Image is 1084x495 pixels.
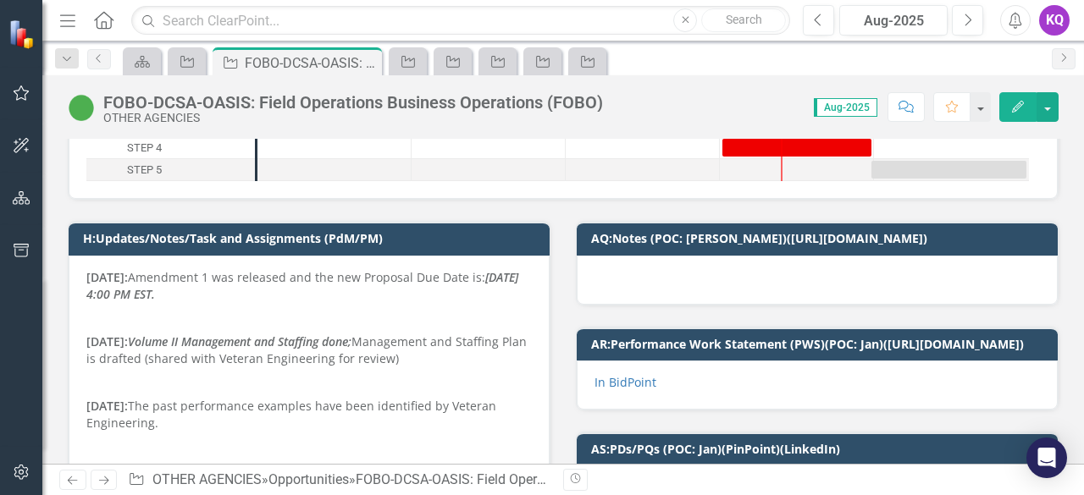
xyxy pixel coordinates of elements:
[86,330,532,371] p: Management and Staffing Plan is drafted (shared with Veteran Engineering for review)
[103,93,603,112] div: FOBO-DCSA-OASIS: Field Operations Business Operations (FOBO)
[591,338,1049,350] h3: AR:Performance Work Statement (PWS)(POC: Jan)([URL][DOMAIN_NAME])
[128,470,550,490] div: » »
[726,13,762,26] span: Search
[86,398,128,414] strong: [DATE]:
[1026,437,1067,478] div: Open Intercom Messenger
[103,112,603,124] div: OTHER AGENCIES
[128,333,351,349] em: Volume II Management and Staffing done;
[591,443,1049,455] h3: AS:PDs/PQs (POC: Jan)(PinPoint)(LinkedIn)
[86,137,255,159] div: STEP 4
[127,137,162,159] div: STEP 4
[722,139,871,157] div: Task: Start date: 2025-08-01 End date: 2025-08-31
[839,5,948,36] button: Aug-2025
[595,374,656,390] a: In BidPoint
[86,269,128,285] strong: [DATE]:
[845,11,942,31] div: Aug-2025
[86,462,128,478] strong: [DATE]:
[152,471,262,487] a: OTHER AGENCIES
[86,137,255,159] div: Task: Start date: 2025-08-01 End date: 2025-08-31
[86,394,532,435] p: The past performance examples have been identified by Veteran Engineering.
[1039,5,1070,36] button: KQ
[68,94,95,121] img: Active
[83,232,541,245] h3: H:Updates/Notes/Task and Assignments (PdM/PM)
[127,159,162,181] div: STEP 5
[86,159,255,181] div: Task: Start date: 2025-08-31 End date: 2025-09-30
[245,52,378,74] div: FOBO-DCSA-OASIS: Field Operations Business Operations (FOBO)
[86,269,532,306] p: Amendment 1 was released and the new Proposal Due Date is:
[814,98,877,117] span: Aug-2025
[871,161,1026,179] div: Task: Start date: 2025-08-31 End date: 2025-09-30
[591,232,1049,245] h3: AQ:Notes (POC: [PERSON_NAME])([URL][DOMAIN_NAME])
[8,19,39,50] img: ClearPoint Strategy
[86,159,255,181] div: STEP 5
[356,471,748,487] div: FOBO-DCSA-OASIS: Field Operations Business Operations (FOBO)
[268,471,349,487] a: Opportunities
[86,333,351,349] strong: [DATE]:
[131,6,790,36] input: Search ClearPoint...
[86,269,518,302] em: [DATE] 4:00 PM EST.
[701,8,786,32] button: Search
